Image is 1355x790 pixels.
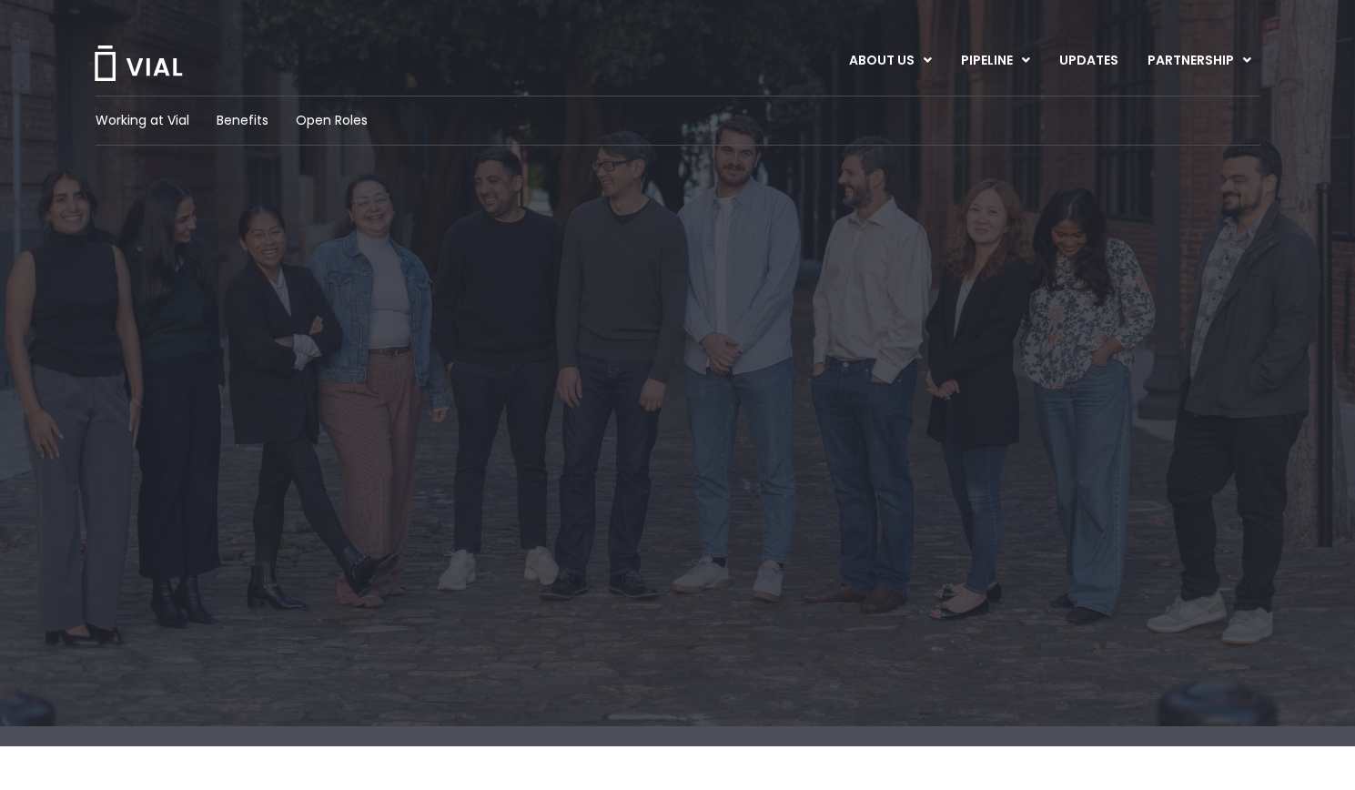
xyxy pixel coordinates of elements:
[834,46,945,76] a: ABOUT USMenu Toggle
[93,46,184,81] img: Vial Logo
[1045,46,1132,76] a: UPDATES
[96,111,189,130] a: Working at Vial
[946,46,1044,76] a: PIPELINEMenu Toggle
[1133,46,1266,76] a: PARTNERSHIPMenu Toggle
[217,111,268,130] a: Benefits
[296,111,368,130] a: Open Roles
